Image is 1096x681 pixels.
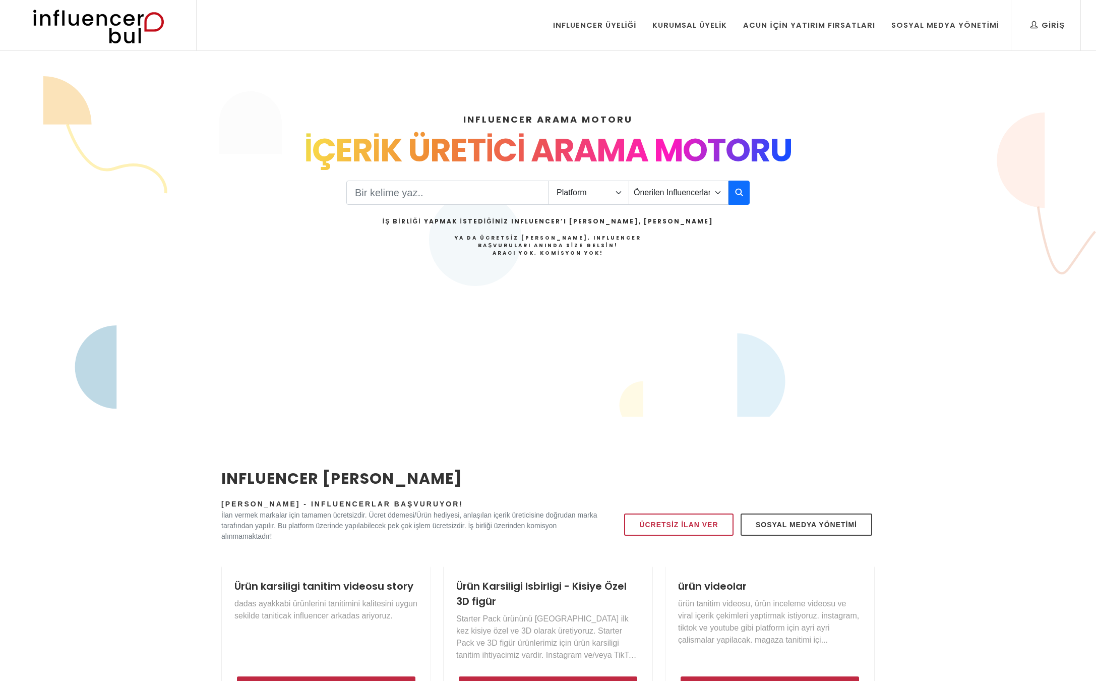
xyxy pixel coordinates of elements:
div: Sosyal Medya Yönetimi [891,20,999,31]
span: Ücretsiz İlan Ver [639,519,718,531]
p: İlan vermek markalar için tamamen ücretsizdir. Ücret ödemesi/Ürün hediyesi, anlaşılan içerik üret... [221,510,597,542]
a: Ürün karsiligi tanitim videosu story [234,579,413,593]
div: İÇERİK ÜRETİCİ ARAMA MOTORU [221,126,875,175]
p: Starter Pack ürününü [GEOGRAPHIC_DATA] ilk kez kisiye özel ve 3D olarak üretiyoruz. Starter Pack ... [456,613,640,661]
input: Search [346,181,549,205]
a: Sosyal Medya Yönetimi [741,514,872,536]
strong: Aracı Yok, Komisyon Yok! [493,249,603,257]
div: Kurumsal Üyelik [652,20,727,31]
div: Influencer Üyeliği [553,20,637,31]
h4: INFLUENCER ARAMA MOTORU [221,112,875,126]
span: Sosyal Medya Yönetimi [756,519,857,531]
div: Giriş [1030,20,1065,31]
a: ürün videolar [678,579,747,593]
div: Acun İçin Yatırım Fırsatları [743,20,875,31]
a: Ürün Karsiligi Isbirligi - Kisiye Özel 3D figür [456,579,627,608]
a: Ücretsiz İlan Ver [624,514,733,536]
h2: INFLUENCER [PERSON_NAME] [221,467,597,490]
p: ürün tanitim videosu, ürün inceleme videosu ve viral içerik çekimleri yaptirmak istiyoruz. instag... [678,598,862,646]
h4: Ya da Ücretsiz [PERSON_NAME], Influencer Başvuruları Anında Size Gelsin! [383,234,713,257]
span: [PERSON_NAME] - Influencerlar Başvuruyor! [221,500,463,508]
h2: İş Birliği Yapmak İstediğiniz Influencer’ı [PERSON_NAME], [PERSON_NAME] [383,217,713,226]
p: dadas ayakkabi ürünlerini tanitimini kalitesini uygun sekilde taniticak influencer arkadas ariyoruz. [234,598,418,622]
